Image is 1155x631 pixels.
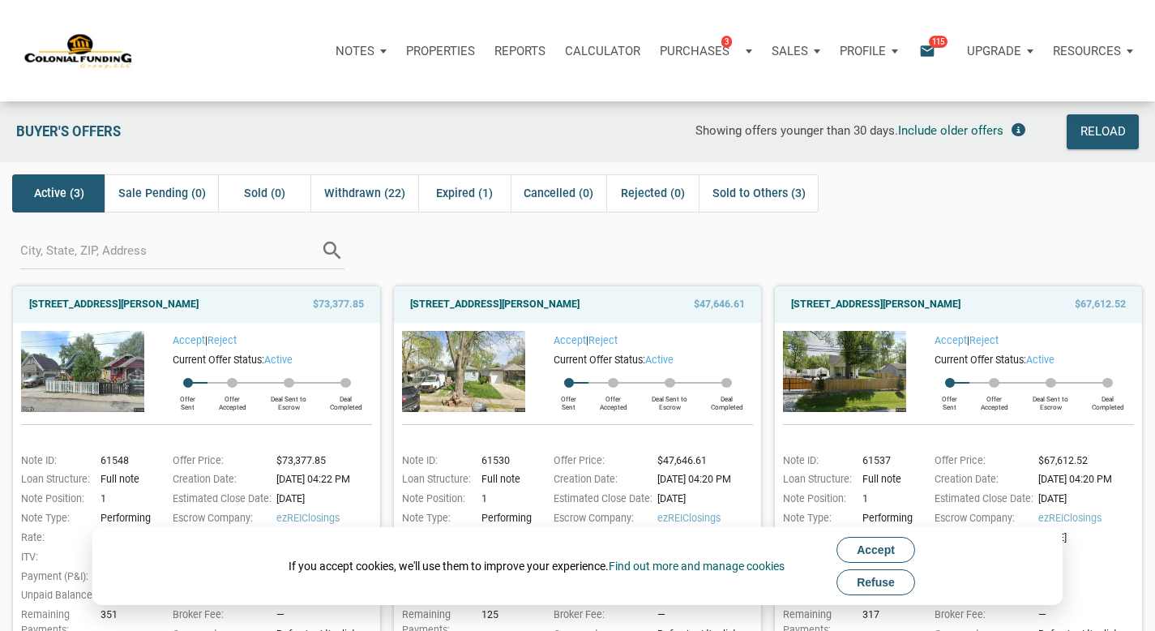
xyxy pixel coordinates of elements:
[272,453,380,469] div: $73,377.85
[477,453,533,469] div: 61530
[606,174,699,212] div: Rejected (0)
[1034,472,1142,487] div: [DATE] 04:20 PM
[836,537,915,563] button: Accept
[653,453,761,469] div: $47,646.61
[485,27,555,75] button: Reports
[650,27,762,75] button: Purchases3
[272,472,380,487] div: [DATE] 04:22 PM
[12,174,105,212] div: Active (3)
[165,607,272,623] div: Broker Fee:
[653,472,761,487] div: [DATE] 04:20 PM
[639,388,701,412] div: Deal Sent to Escrow
[694,294,745,314] span: $47,646.61
[436,183,493,203] span: Expired (1)
[588,334,618,346] a: Reject
[394,472,477,487] div: Loan Structure:
[29,294,199,314] a: [STREET_ADDRESS][PERSON_NAME]
[511,174,606,212] div: Cancelled (0)
[218,174,310,212] div: Sold (0)
[13,550,96,565] div: ITV:
[935,334,999,346] span: |
[657,511,761,526] span: ezREIClosings
[477,511,533,526] div: Performing
[858,491,914,507] div: 1
[969,388,1020,412] div: Offer Accepted
[1038,569,1142,585] div: —
[550,388,588,412] div: Offer Sent
[830,27,908,75] button: Profile
[653,491,761,507] div: [DATE]
[320,388,372,412] div: Deal Completed
[836,569,915,595] button: Refuse
[783,331,905,412] img: 576457
[313,294,364,314] span: $73,377.85
[13,511,96,526] div: Note Type:
[410,294,580,314] a: [STREET_ADDRESS][PERSON_NAME]
[545,491,653,507] div: Estimated Close Date:
[1038,608,1046,620] span: —
[24,32,133,69] img: NoteUnlimited
[918,41,937,60] i: email
[926,491,1034,507] div: Estimated Close Date:
[289,558,785,574] div: If you accept cookies, we'll use them to improve your experience.
[244,183,285,203] span: Sold (0)
[554,354,645,366] span: Current Offer Status:
[660,44,729,58] p: Purchases
[258,388,320,412] div: Deal Sent to Escrow
[477,491,533,507] div: 1
[394,511,477,526] div: Note Type:
[173,334,205,346] a: Accept
[857,576,895,589] span: Refuse
[320,233,344,269] i: search
[21,331,143,412] img: 576834
[858,472,914,487] div: Full note
[310,174,417,212] div: Withdrawn (22)
[272,491,380,507] div: [DATE]
[494,44,545,58] p: Reports
[1038,511,1142,526] span: ezREIClosings
[276,511,380,526] span: ezREIClosings
[394,491,477,507] div: Note Position:
[775,472,858,487] div: Loan Structure:
[1043,27,1143,75] a: Resources
[13,569,96,585] div: Payment (P&I):
[96,453,152,469] div: 61548
[13,588,96,603] div: Unpaid Balance:
[935,354,1026,366] span: Current Offer Status:
[1026,354,1054,366] span: active
[1034,453,1142,469] div: $67,612.52
[775,511,858,526] div: Note Type:
[1080,122,1125,142] div: Reload
[775,491,858,507] div: Note Position:
[657,608,665,620] span: —
[165,491,272,507] div: Estimated Close Date:
[1034,530,1142,546] div: [DATE]
[545,607,653,623] div: Broker Fee:
[898,123,1003,138] span: Include older offers
[13,453,96,469] div: Note ID:
[695,123,898,138] span: Showing offers younger than 30 days.
[264,354,293,366] span: active
[554,334,618,346] span: |
[545,453,653,469] div: Offer Price:
[621,183,685,203] span: Rejected (0)
[712,183,806,203] span: Sold to Others (3)
[967,44,1021,58] p: Upgrade
[173,334,237,346] span: |
[165,472,272,487] div: Creation Date:
[609,560,785,573] a: Find out more and manage cookies
[105,174,218,212] div: Sale Pending (0)
[721,35,732,48] span: 3
[791,294,960,314] a: [STREET_ADDRESS][PERSON_NAME]
[545,472,653,487] div: Creation Date:
[1075,294,1126,314] span: $67,612.52
[926,511,1034,526] div: Escrow Company:
[588,388,639,412] div: Offer Accepted
[1067,114,1139,149] button: Reload
[545,511,653,526] div: Escrow Company:
[772,44,808,58] p: Sales
[645,354,674,366] span: active
[394,453,477,469] div: Note ID:
[8,114,350,149] div: Buyer's Offers
[762,27,830,75] button: Sales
